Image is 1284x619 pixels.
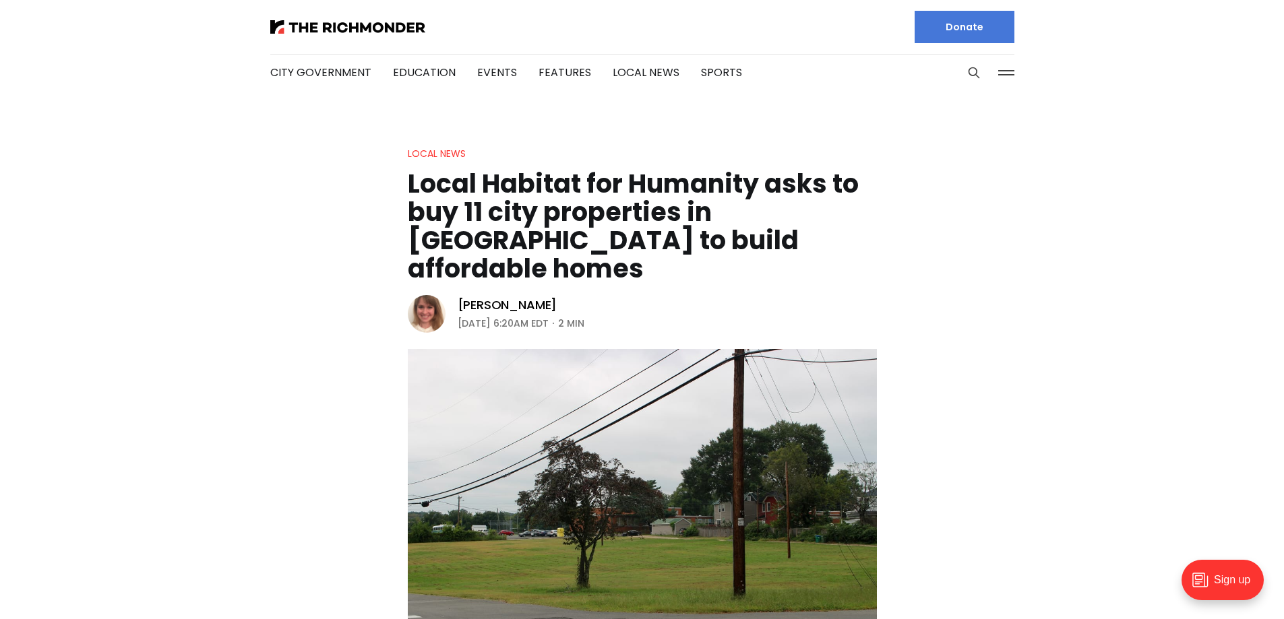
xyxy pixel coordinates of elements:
a: Local News [613,65,679,80]
a: Sports [701,65,742,80]
a: [PERSON_NAME] [458,297,557,313]
a: Local News [408,147,466,160]
time: [DATE] 6:20AM EDT [458,315,549,331]
h1: Local Habitat for Humanity asks to buy 11 city properties in [GEOGRAPHIC_DATA] to build affordabl... [408,170,877,283]
iframe: portal-trigger [1170,553,1284,619]
a: Features [539,65,591,80]
a: City Government [270,65,371,80]
a: Events [477,65,517,80]
a: Education [393,65,456,80]
span: 2 min [558,315,584,331]
img: The Richmonder [270,20,425,34]
button: Search this site [964,63,984,83]
a: Donate [915,11,1014,43]
img: Sarah Vogelsong [408,295,446,333]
